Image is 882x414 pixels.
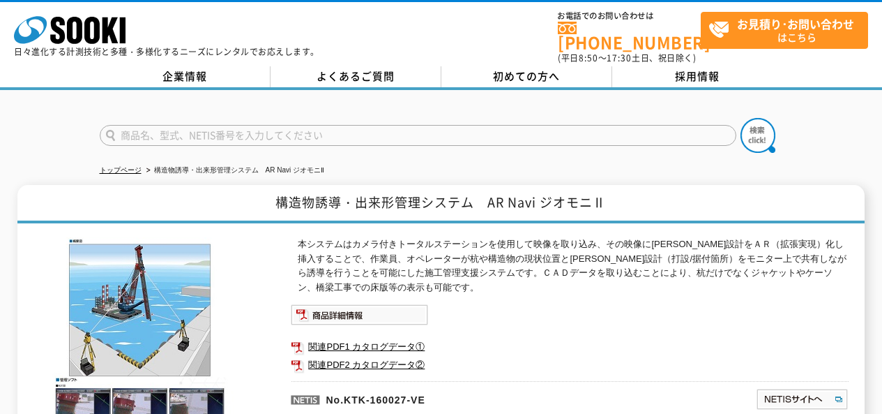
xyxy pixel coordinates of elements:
[740,118,775,153] img: btn_search.png
[708,13,867,47] span: はこちら
[607,52,632,64] span: 17:30
[100,166,142,174] a: トップページ
[291,304,428,325] img: 商品詳細情報システム
[100,125,736,146] input: 商品名、型式、NETIS番号を入力してください
[493,68,560,84] span: 初めての方へ
[291,312,428,323] a: 商品詳細情報システム
[17,185,864,223] h1: 構造物誘導・出来形管理システム AR Navi ジオモニⅡ
[612,66,783,87] a: 採用情報
[144,163,324,178] li: 構造物誘導・出来形管理システム AR Navi ジオモニⅡ
[291,338,849,356] a: 関連PDF1 カタログデータ①
[558,12,701,20] span: お電話でのお問い合わせは
[298,237,849,295] p: 本システムはカメラ付きトータルステーションを使用して映像を取り込み、その映像に[PERSON_NAME]設計をＡＲ（拡張実現）化し挿入することで、作業員、オペレーターが杭や構造物の現状位置と[P...
[558,52,696,64] span: (平日 ～ 土日、祝日除く)
[271,66,441,87] a: よくあるご質問
[737,15,854,32] strong: お見積り･お問い合わせ
[291,356,849,374] a: 関連PDF2 カタログデータ②
[579,52,598,64] span: 8:50
[14,47,319,56] p: 日々進化する計測技術と多種・多様化するニーズにレンタルでお応えします。
[756,388,849,411] img: NETISサイトへ
[100,66,271,87] a: 企業情報
[441,66,612,87] a: 初めての方へ
[701,12,868,49] a: お見積り･お問い合わせはこちら
[558,22,701,50] a: [PHONE_NUMBER]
